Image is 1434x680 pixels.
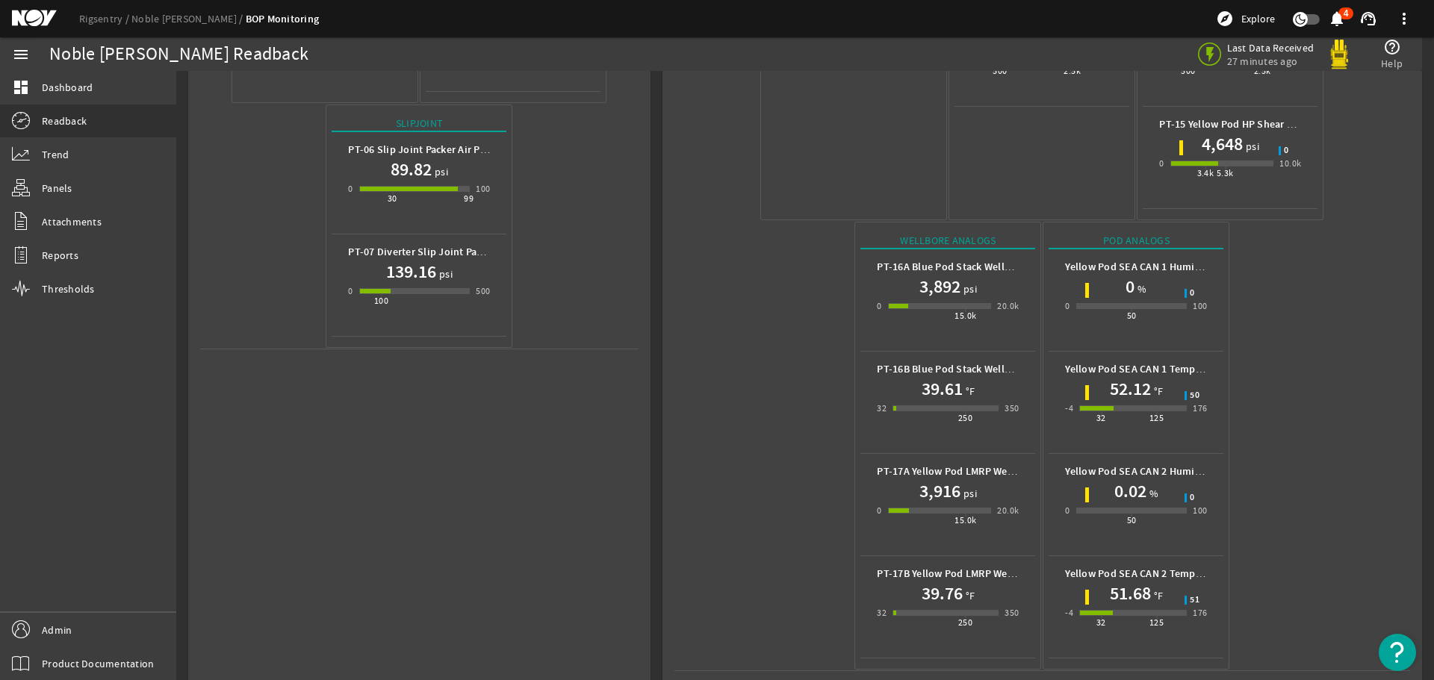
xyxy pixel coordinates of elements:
[49,47,308,62] div: Noble [PERSON_NAME] Readback
[877,260,1069,274] b: PT-16A Blue Pod Stack Wellbore Pressure
[42,80,93,95] span: Dashboard
[1065,605,1073,620] div: -4
[131,12,246,25] a: Noble [PERSON_NAME]
[1243,139,1259,154] span: psi
[877,503,881,518] div: 0
[1064,63,1081,78] div: 2.5k
[877,299,881,314] div: 0
[348,181,353,196] div: 0
[1065,503,1070,518] div: 0
[42,147,69,162] span: Trend
[476,181,490,196] div: 100
[1114,479,1146,503] h1: 0.02
[1065,567,1229,581] b: Yellow Pod SEA CAN 2 Temperature
[42,113,87,128] span: Readback
[1151,384,1164,399] span: °F
[1049,233,1223,249] div: Pod Analogs
[1193,401,1207,416] div: 176
[877,464,1078,478] b: PT-17A Yellow Pod LMRP Wellbore Pressure
[1096,411,1106,425] div: 32
[1254,63,1271,78] div: 2.5k
[1202,132,1243,156] h1: 4,648
[1127,308,1137,323] div: 50
[1190,289,1194,298] span: 0
[1065,299,1070,314] div: 0
[388,191,397,206] div: 30
[1096,615,1106,630] div: 32
[960,486,977,501] span: psi
[1159,117,1350,131] b: PT-15 Yellow Pod HP Shear Ram Pressure
[1127,513,1137,528] div: 50
[348,245,586,259] b: PT-07 Diverter Slip Joint Packer Hydraulic Pressure
[1217,166,1234,181] div: 5.3k
[374,293,388,308] div: 100
[958,411,972,425] div: 250
[1329,11,1344,27] button: 4
[919,479,960,503] h1: 3,916
[955,308,976,323] div: 15.0k
[1227,54,1314,68] span: 27 minutes ago
[432,164,448,179] span: psi
[1241,11,1275,26] span: Explore
[1146,486,1158,501] span: %
[12,78,30,96] mat-icon: dashboard
[1005,401,1019,416] div: 350
[332,116,506,132] div: Slipjoint
[1359,10,1377,28] mat-icon: support_agent
[42,281,95,296] span: Thresholds
[476,284,490,299] div: 500
[1328,10,1346,28] mat-icon: notifications
[860,233,1035,249] div: Wellbore Analogs
[1149,411,1164,425] div: 125
[922,377,963,401] h1: 39.61
[1197,166,1214,181] div: 3.4k
[1279,156,1301,171] div: 10.0k
[1381,56,1403,71] span: Help
[1386,1,1422,37] button: more_vert
[1193,605,1207,620] div: 176
[955,513,976,528] div: 15.0k
[348,284,353,299] div: 0
[1149,615,1164,630] div: 125
[79,12,131,25] a: Rigsentry
[42,214,102,229] span: Attachments
[42,248,78,263] span: Reports
[960,281,977,296] span: psi
[1065,464,1213,478] b: Yellow Pod SEA CAN 2 Humidity
[1190,391,1199,400] span: 50
[1065,362,1229,376] b: Yellow Pod SEA CAN 1 Temperature
[1110,377,1151,401] h1: 52.12
[1159,156,1164,171] div: 0
[42,623,72,637] span: Admin
[1181,63,1195,78] div: 500
[963,384,975,399] span: °F
[993,63,1007,78] div: 500
[877,567,1098,581] b: PT-17B Yellow Pod LMRP Wellbore Temperature
[919,275,960,299] h1: 3,892
[877,605,887,620] div: 32
[997,299,1019,314] div: 20.0k
[1379,634,1416,671] button: Open Resource Center
[1190,596,1199,605] span: 51
[997,503,1019,518] div: 20.0k
[1190,493,1194,502] span: 0
[1227,41,1314,54] span: Last Data Received
[958,615,972,630] div: 250
[246,12,320,26] a: BOP Monitoring
[877,401,887,416] div: 32
[1110,581,1151,605] h1: 51.68
[386,260,436,284] h1: 139.16
[464,191,474,206] div: 99
[1151,588,1164,603] span: °F
[1065,401,1073,416] div: -4
[1193,299,1207,314] div: 100
[1210,7,1281,31] button: Explore
[12,46,30,63] mat-icon: menu
[1324,40,1354,69] img: Yellowpod.svg
[1005,605,1019,620] div: 350
[348,143,514,157] b: PT-06 Slip Joint Packer Air Pressure
[922,581,963,605] h1: 39.76
[877,362,1089,376] b: PT-16B Blue Pod Stack Wellbore Temperature
[42,656,154,671] span: Product Documentation
[1193,503,1207,518] div: 100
